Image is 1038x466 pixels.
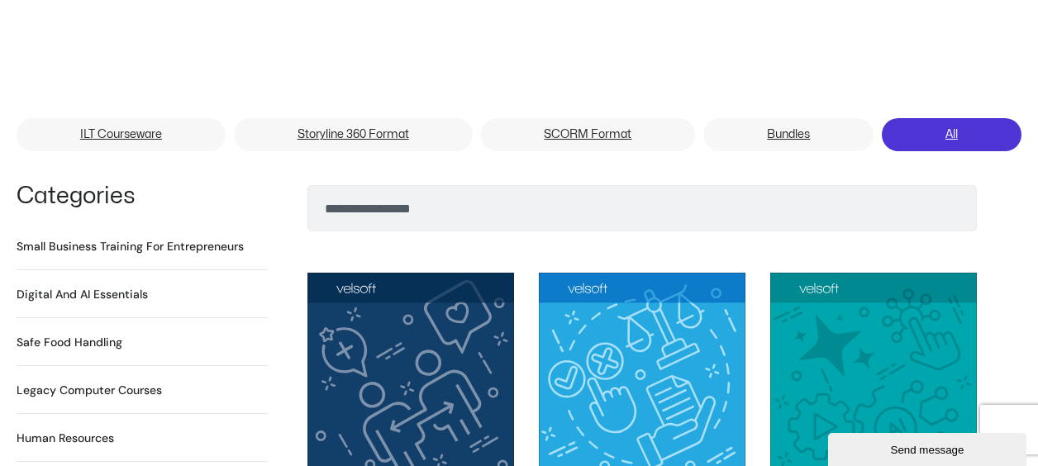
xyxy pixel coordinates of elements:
[17,334,122,351] a: Visit product category Safe Food Handling
[234,118,473,151] a: Storyline 360 Format
[17,118,1021,156] nav: Menu
[17,430,114,447] a: Visit product category Human Resources
[17,238,244,255] h2: Small Business Training for Entrepreneurs
[882,118,1021,151] a: All
[481,118,696,151] a: SCORM Format
[703,118,874,151] a: Bundles
[828,430,1030,466] iframe: chat widget
[17,185,268,208] h1: Categories
[17,118,226,151] a: ILT Courseware
[17,382,162,399] h2: Legacy Computer Courses
[17,334,122,351] h2: Safe Food Handling
[17,286,148,303] a: Visit product category Digital and AI Essentials
[17,238,244,255] a: Visit product category Small Business Training for Entrepreneurs
[17,286,148,303] h2: Digital and AI Essentials
[17,382,162,399] a: Visit product category Legacy Computer Courses
[17,430,114,447] h2: Human Resources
